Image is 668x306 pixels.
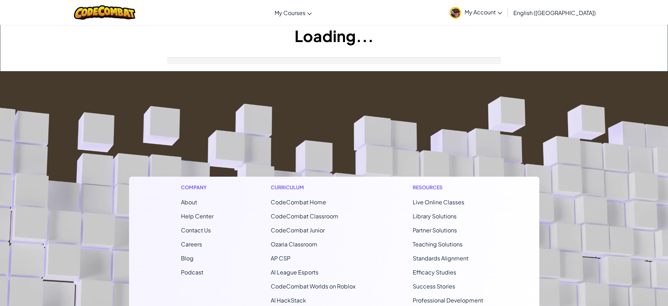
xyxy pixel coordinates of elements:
[181,268,203,276] a: Podcast
[413,240,463,248] a: Teaching Solutions
[181,254,194,262] a: Blog
[413,212,457,220] a: Library Solutions
[465,8,502,16] span: My Account
[271,212,338,220] a: CodeCombat Classroom
[271,240,317,248] a: Ozaria Classroom
[450,7,461,19] img: avatar
[413,184,487,191] h1: Resources
[413,268,456,276] a: Efficacy Studies
[271,254,290,262] a: AP CSP
[181,212,214,220] a: Help Center
[413,254,468,262] a: Standards Alignment
[181,226,211,234] span: Contact Us
[510,3,599,22] a: English ([GEOGRAPHIC_DATA])
[271,3,315,22] a: My Courses
[413,297,483,304] a: Professional Development
[271,283,356,290] a: CodeCombat Worlds on Roblox
[413,198,464,206] a: Live Online Classes
[513,9,596,16] span: English ([GEOGRAPHIC_DATA])
[0,25,668,47] h1: Loading...
[413,226,457,234] a: Partner Solutions
[271,297,306,304] a: AI HackStack
[181,184,214,191] h1: Company
[271,184,356,191] h1: Curriculum
[413,283,455,290] a: Success Stories
[275,9,305,16] span: My Courses
[271,198,326,206] span: CodeCombat Home
[271,226,325,234] a: CodeCombat Junior
[74,5,135,20] img: CodeCombat logo
[181,240,202,248] a: Careers
[181,198,197,206] a: About
[446,1,506,23] a: My Account
[271,268,318,276] a: AI League Esports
